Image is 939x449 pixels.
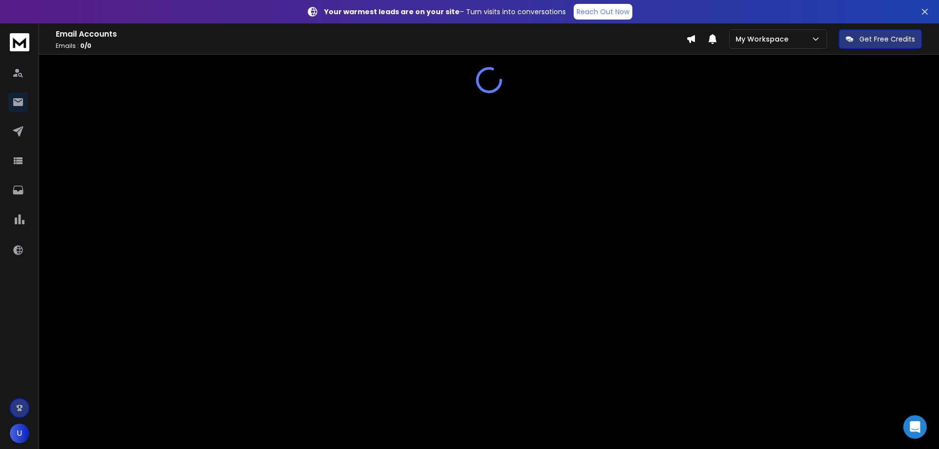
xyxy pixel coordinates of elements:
h1: Email Accounts [56,28,686,40]
p: Emails : [56,42,686,50]
button: Get Free Credits [839,29,922,49]
p: Get Free Credits [859,34,915,44]
button: U [10,424,29,443]
span: 0 / 0 [80,42,91,50]
div: Open Intercom Messenger [903,415,927,439]
strong: Your warmest leads are on your site [324,7,460,17]
p: My Workspace [736,34,792,44]
a: Reach Out Now [574,4,632,20]
p: Reach Out Now [577,7,629,17]
p: – Turn visits into conversations [324,7,566,17]
img: logo [10,33,29,51]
